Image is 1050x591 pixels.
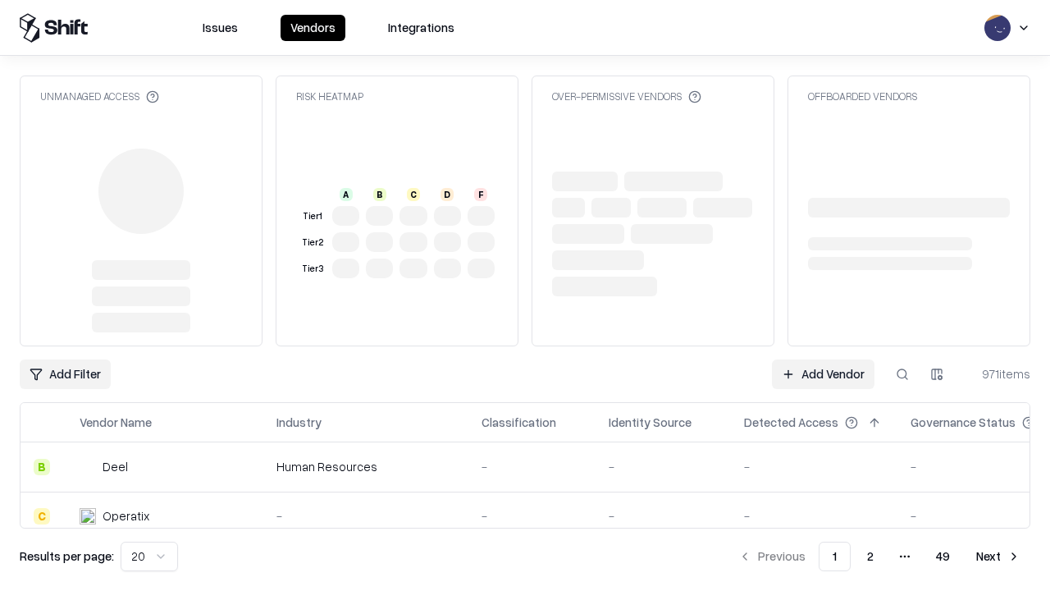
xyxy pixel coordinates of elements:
div: Human Resources [276,458,455,475]
div: - [276,507,455,525]
div: - [482,507,582,525]
button: 2 [854,542,887,571]
div: C [34,508,50,525]
button: Add Filter [20,360,111,389]
button: Issues [193,15,248,41]
div: Tier 3 [299,262,326,276]
div: C [407,188,420,201]
div: Risk Heatmap [296,89,363,103]
a: Add Vendor [772,360,874,389]
button: Vendors [281,15,345,41]
div: Classification [482,414,556,431]
div: Unmanaged Access [40,89,159,103]
div: Tier 2 [299,236,326,250]
nav: pagination [728,542,1030,571]
div: Detected Access [744,414,838,431]
button: 1 [819,542,851,571]
button: Next [966,542,1030,571]
div: F [474,188,487,201]
div: A [340,188,353,201]
div: - [609,458,718,475]
p: Results per page: [20,547,114,565]
div: Governance Status [911,414,1016,431]
button: Integrations [378,15,464,41]
img: Operatix [80,508,96,525]
div: - [482,458,582,475]
div: D [441,188,454,201]
div: - [744,507,884,525]
div: B [34,459,50,475]
div: Deel [103,458,128,475]
div: Tier 1 [299,209,326,223]
div: Identity Source [609,414,692,431]
div: Offboarded Vendors [808,89,917,103]
div: 971 items [965,365,1030,383]
div: Operatix [103,507,149,525]
button: 49 [923,542,963,571]
div: B [373,188,386,201]
img: Deel [80,459,96,475]
div: - [744,458,884,475]
div: - [609,507,718,525]
div: Vendor Name [80,414,152,431]
div: Over-Permissive Vendors [552,89,701,103]
div: Industry [276,414,322,431]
